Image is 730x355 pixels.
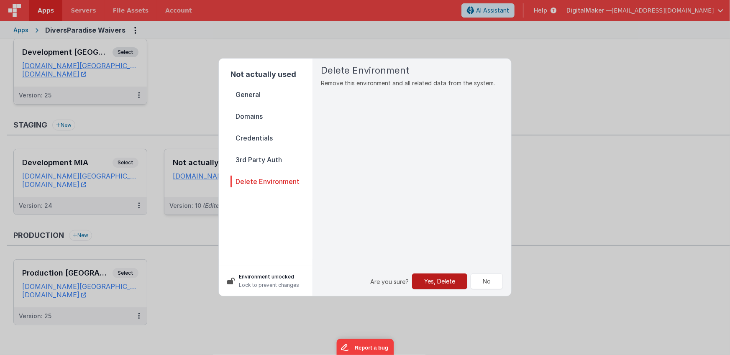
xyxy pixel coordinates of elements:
[370,277,409,286] p: Are you sure?
[321,65,503,75] h2: Delete Environment
[239,273,299,281] p: Environment unlocked
[231,69,312,80] h2: Not actually used
[231,132,312,144] span: Credentials
[471,273,503,289] button: No
[231,89,312,100] span: General
[231,176,312,187] span: Delete Environment
[231,154,312,166] span: 3rd Party Auth
[231,110,312,122] span: Domains
[239,281,299,289] p: Lock to prevent changes
[412,273,467,289] button: Yes, Delete
[321,79,503,87] p: Remove this environment and all related data from the system.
